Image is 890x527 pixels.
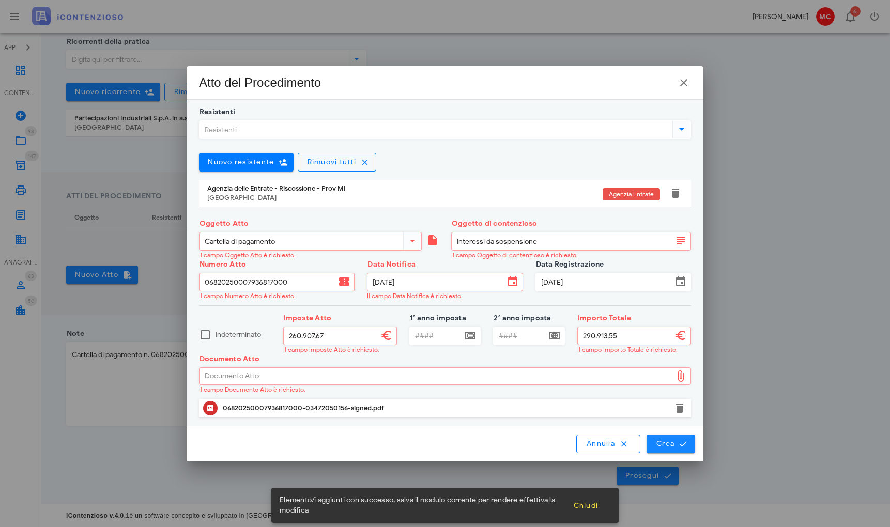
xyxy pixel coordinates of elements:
[449,219,538,229] label: Oggetto di contenzioso
[490,313,551,323] label: 2° anno imposta
[200,273,336,291] input: Numero Atto
[298,153,376,172] button: Rimuovi tutti
[281,313,332,323] label: Imposte Atto
[196,107,235,117] label: Resistenti
[203,401,218,415] button: Clicca per aprire un'anteprima del file o scaricarlo
[199,386,691,393] div: Il campo Documento Atto è richiesto.
[283,347,397,353] div: Il campo Imposte Atto è richiesto.
[364,259,416,270] label: Data Notifica
[207,158,274,166] span: Nuovo resistente
[451,252,691,258] div: Il campo Oggetto di contenzioso è richiesto.
[586,439,631,448] span: Annulla
[367,293,523,299] div: Il campo Data Notifica è richiesto.
[223,400,667,416] div: Clicca per aprire un'anteprima del file o scaricarlo
[196,259,246,270] label: Numero Atto
[576,435,640,453] button: Annulla
[207,184,603,193] div: Agenzia delle Entrate - Riscossione - Prov MI
[609,188,654,200] span: Agenzia Entrate
[673,402,686,414] button: Elimina
[200,233,401,250] input: Oggetto Atto
[199,252,422,258] div: Il campo Oggetto Atto è richiesto.
[577,347,691,353] div: Il campo Importo Totale è richiesto.
[407,313,466,323] label: 1° anno imposta
[216,330,271,340] label: Indeterminato
[200,368,672,384] div: Documento Atto
[200,121,670,138] input: Resistenti
[223,404,667,412] div: 06820250007936817000-03472050156-signed.pdf
[196,219,249,229] label: Oggetto Atto
[494,327,546,345] input: ####
[575,313,631,323] label: Importo Totale
[656,439,686,448] span: Crea
[410,327,463,345] input: ####
[284,327,378,345] input: Imposte Atto
[199,293,355,299] div: Il campo Numero Atto è richiesto.
[199,74,321,91] div: Atto del Procedimento
[647,435,695,453] button: Crea
[207,194,603,202] div: [GEOGRAPHIC_DATA]
[306,158,356,166] span: Rimuovi tutti
[452,233,672,250] input: Oggetto di contenzioso
[196,354,259,364] label: Documento Atto
[669,187,682,199] button: Elimina
[199,153,294,172] button: Nuovo resistente
[578,327,672,345] input: Importo Totale
[533,259,604,270] label: Data Registrazione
